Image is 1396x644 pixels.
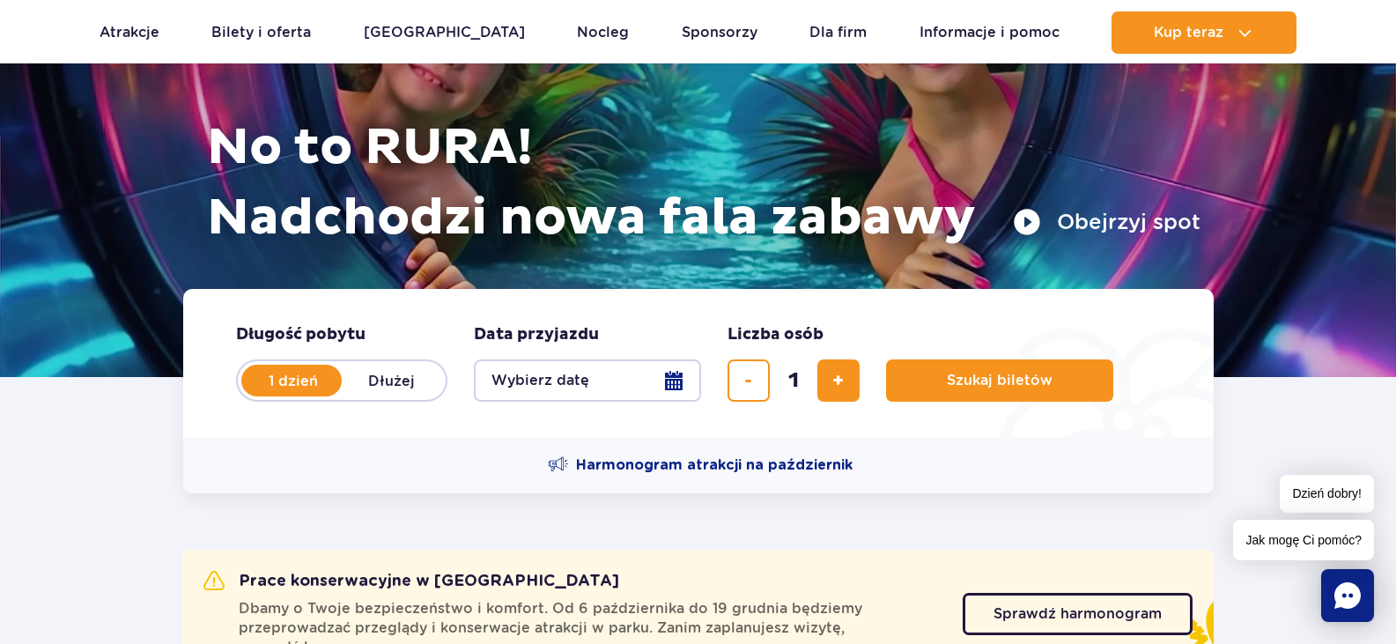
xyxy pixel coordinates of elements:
[474,359,701,402] button: Wybierz datę
[1112,11,1296,54] button: Kup teraz
[682,11,757,54] a: Sponsorzy
[243,362,343,399] label: 1 dzień
[211,11,311,54] a: Bilety i oferta
[772,359,815,402] input: liczba biletów
[364,11,525,54] a: [GEOGRAPHIC_DATA]
[947,373,1053,389] span: Szukaj biletów
[920,11,1060,54] a: Informacje i pomoc
[1154,25,1223,41] span: Kup teraz
[548,455,853,476] a: Harmonogram atrakcji na październik
[963,593,1193,635] a: Sprawdź harmonogram
[817,359,860,402] button: dodaj bilet
[207,113,1200,254] h1: No to RURA! Nadchodzi nowa fala zabawy
[728,359,770,402] button: usuń bilet
[342,362,442,399] label: Dłużej
[809,11,867,54] a: Dla firm
[993,607,1162,621] span: Sprawdź harmonogram
[100,11,159,54] a: Atrakcje
[1013,208,1200,236] button: Obejrzyj spot
[576,455,853,475] span: Harmonogram atrakcji na październik
[1233,520,1374,560] span: Jak mogę Ci pomóc?
[886,359,1113,402] button: Szukaj biletów
[474,324,599,345] span: Data przyjazdu
[577,11,629,54] a: Nocleg
[1280,475,1374,513] span: Dzień dobry!
[1321,569,1374,622] div: Chat
[236,324,366,345] span: Długość pobytu
[183,289,1214,437] form: Planowanie wizyty w Park of Poland
[203,571,619,592] h2: Prace konserwacyjne w [GEOGRAPHIC_DATA]
[728,324,824,345] span: Liczba osób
